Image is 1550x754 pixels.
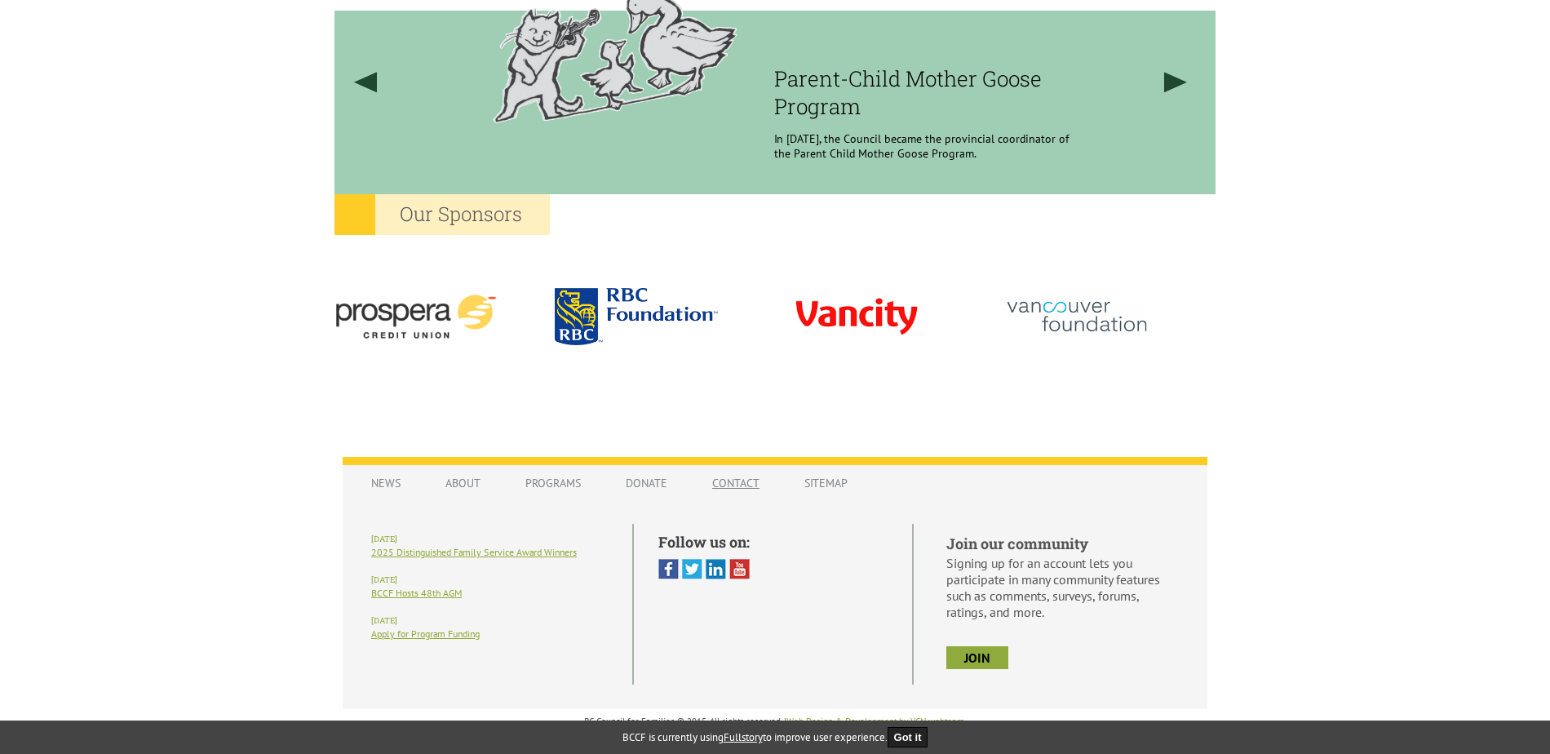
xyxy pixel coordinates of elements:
a: Contact [696,468,776,499]
img: vancouver_foundation-2.png [995,273,1158,359]
h3: Parent-Child Mother Goose Program [774,64,1071,120]
a: BCCF Hosts 48th AGM [371,587,462,599]
p: Signing up for an account lets you participate in many community features such as comments, surve... [946,555,1179,620]
img: Twitter [682,559,702,579]
h5: Follow us on: [658,532,888,552]
img: prospera-4.png [334,273,498,361]
img: Facebook [658,559,679,579]
p: In [DATE], the Council became the provincial coordinator of the Parent Child Mother Goose Program. [774,131,1071,161]
h6: [DATE] [371,534,608,544]
button: Got it [888,727,928,747]
p: BC Council for Families © 2015, All rights reserved. | . [343,716,1207,727]
h5: Join our community [946,534,1179,553]
a: Fullstory [724,730,763,744]
h6: [DATE] [371,574,608,585]
a: Sitemap [788,468,864,499]
h6: [DATE] [371,615,608,626]
img: rbc.png [555,288,718,344]
img: vancity-3.png [775,271,938,362]
a: Donate [609,468,684,499]
a: Web Design & Development by VCN webteam [786,716,964,727]
a: join [946,646,1008,669]
img: You Tube [729,559,750,579]
img: Linked In [706,559,726,579]
a: News [355,468,417,499]
a: Programs [509,468,597,499]
a: 2025 Distinguished Family Service Award Winners [371,546,577,558]
a: About [429,468,497,499]
a: Apply for Program Funding [371,628,480,640]
h2: Our Sponsors [334,194,550,235]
